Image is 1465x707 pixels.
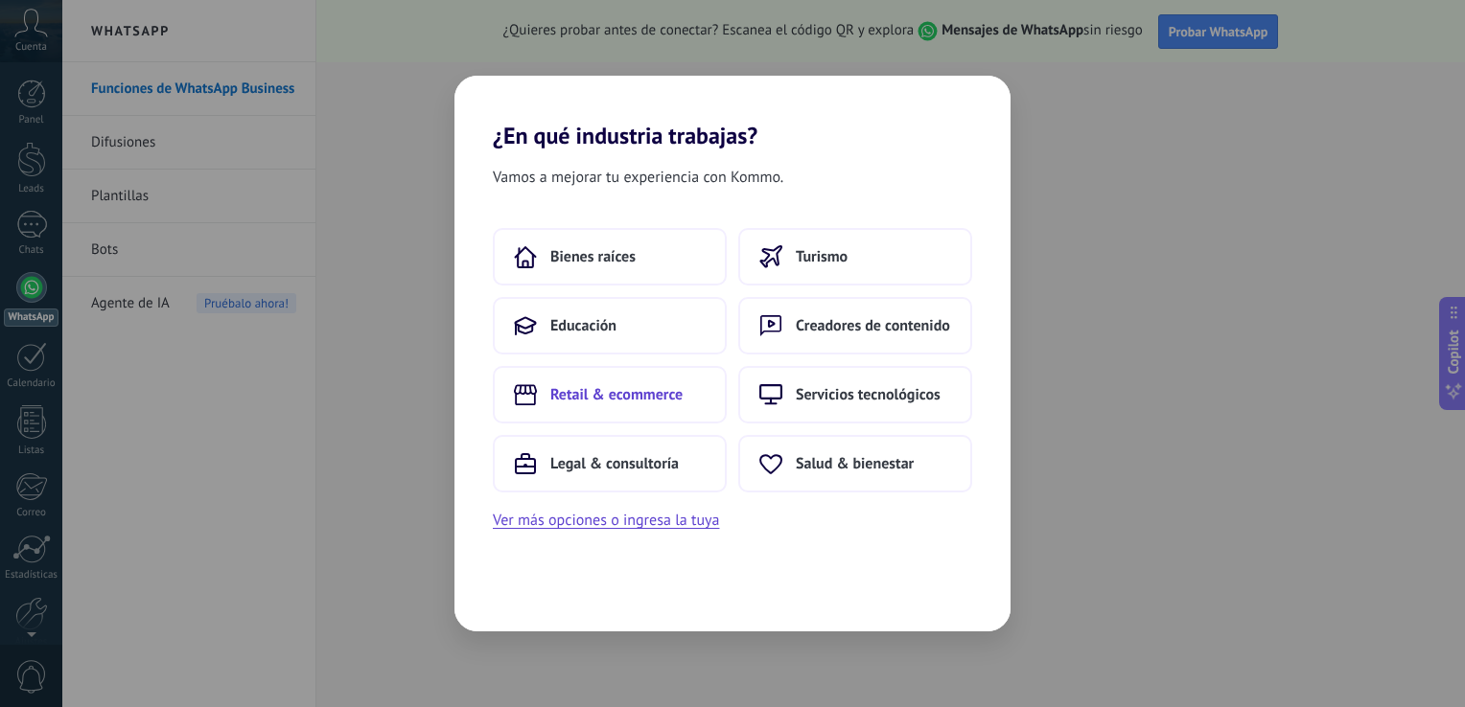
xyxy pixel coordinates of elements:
[550,454,679,473] span: Legal & consultoría
[550,316,616,335] span: Educación
[738,435,972,492] button: Salud & bienestar
[796,454,914,473] span: Salud & bienestar
[493,508,719,533] button: Ver más opciones o ingresa la tuya
[550,385,683,404] span: Retail & ecommerce
[550,247,636,266] span: Bienes raíces
[493,435,727,492] button: Legal & consultoría
[493,297,727,354] button: Educación
[738,228,972,285] button: Turismo
[738,297,972,354] button: Creadores de contenido
[796,385,941,404] span: Servicios tecnológicos
[493,228,727,285] button: Bienes raíces
[796,316,950,335] span: Creadores de contenido
[738,366,972,423] button: Servicios tecnológicos
[796,247,848,266] span: Turismo
[493,366,727,423] button: Retail & ecommerce
[454,76,1011,149] h2: ¿En qué industria trabajas?
[493,165,783,190] span: Vamos a mejorar tu experiencia con Kommo.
